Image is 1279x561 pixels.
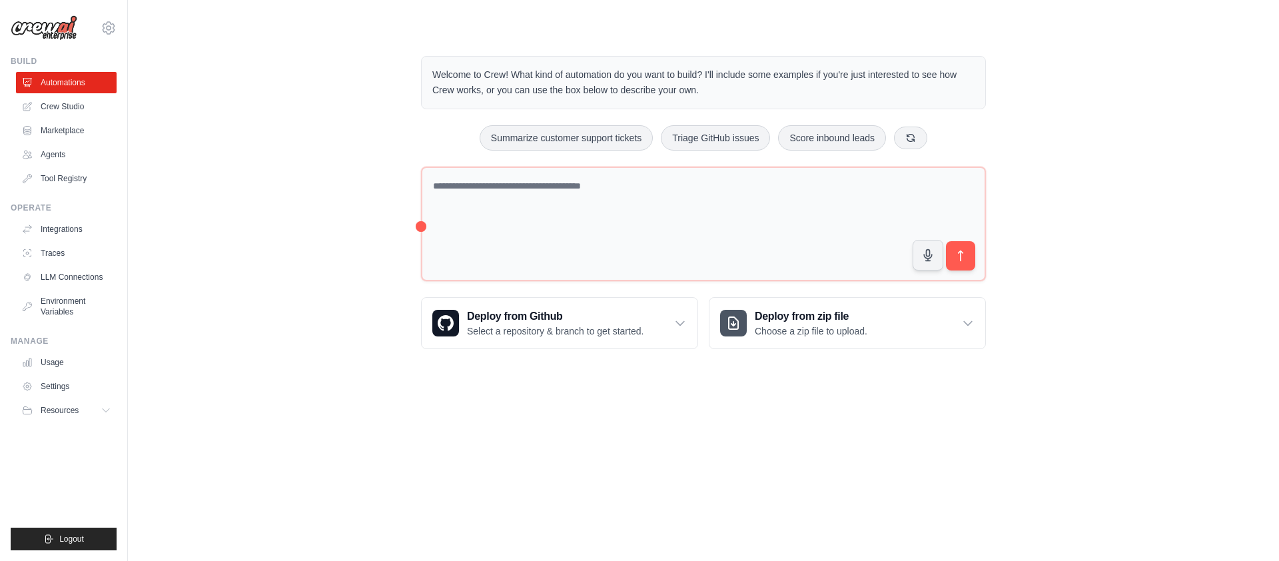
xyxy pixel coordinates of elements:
a: Marketplace [16,120,117,141]
button: Triage GitHub issues [661,125,770,151]
a: Integrations [16,219,117,240]
a: Traces [16,243,117,264]
button: Logout [11,528,117,550]
div: Operate [11,203,117,213]
div: Build [11,56,117,67]
a: Usage [16,352,117,373]
span: Resources [41,405,79,416]
span: Logout [59,534,84,544]
button: Summarize customer support tickets [480,125,653,151]
p: Choose a zip file to upload. [755,324,867,338]
a: Automations [16,72,117,93]
a: Crew Studio [16,96,117,117]
div: Manage [11,336,117,346]
a: Environment Variables [16,290,117,322]
a: Tool Registry [16,168,117,189]
p: Welcome to Crew! What kind of automation do you want to build? I'll include some examples if you'... [432,67,975,98]
a: Agents [16,144,117,165]
a: LLM Connections [16,267,117,288]
h3: Deploy from zip file [755,308,867,324]
button: Score inbound leads [778,125,886,151]
p: Select a repository & branch to get started. [467,324,643,338]
a: Settings [16,376,117,397]
button: Resources [16,400,117,421]
h3: Deploy from Github [467,308,643,324]
img: Logo [11,15,77,41]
